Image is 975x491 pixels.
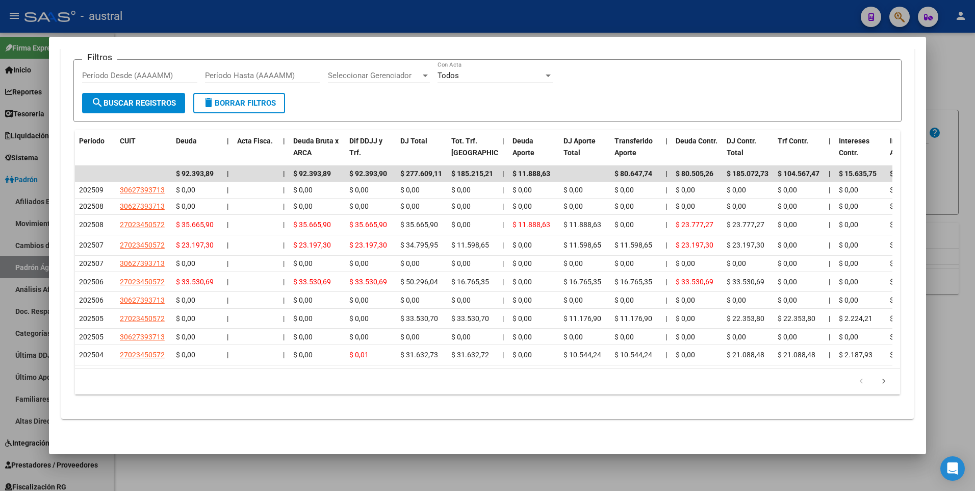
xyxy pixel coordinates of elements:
span: | [227,351,228,359]
span: $ 0,00 [890,186,909,194]
span: $ 11.598,65 [563,241,601,249]
span: Transferido Aporte [614,137,653,157]
span: $ 0,00 [778,241,797,249]
span: | [829,296,830,304]
span: | [227,202,228,210]
span: | [665,220,667,229]
span: Dif DDJJ y Trf. [349,137,382,157]
span: 30627393713 [120,259,165,267]
span: 27023450572 [120,241,165,249]
span: $ 0,00 [839,202,858,210]
datatable-header-cell: | [825,130,835,175]
span: $ 0,00 [293,351,313,359]
datatable-header-cell: | [498,130,508,175]
span: Deuda Aporte [512,137,534,157]
span: $ 33.530,69 [676,278,713,286]
span: $ 50.296,04 [400,278,438,286]
span: | [283,241,285,249]
span: $ 11.176,90 [614,314,652,323]
span: $ 0,00 [563,333,583,341]
span: 30627393713 [120,186,165,194]
span: | [665,202,667,210]
span: $ 23.197,30 [293,241,331,249]
span: $ 22.353,80 [727,314,764,323]
span: $ 0,00 [778,333,797,341]
span: $ 0,00 [176,259,195,267]
span: $ 0,00 [890,259,909,267]
span: $ 35.665,90 [293,220,331,229]
span: $ 33.530,70 [400,314,438,323]
span: | [829,278,830,286]
span: $ 2.224,21 [839,314,873,323]
span: $ 0,00 [676,296,695,304]
span: $ 0,00 [176,333,195,341]
span: $ 0,00 [349,296,369,304]
span: | [665,169,668,178]
span: $ 0,00 [614,220,634,229]
span: $ 16.765,35 [563,278,601,286]
span: | [829,220,830,229]
a: go to next page [874,376,893,387]
span: 202507 [79,241,104,249]
span: Seleccionar Gerenciador [328,71,421,80]
span: $ 16.765,35 [614,278,652,286]
span: DJ Aporte Total [563,137,596,157]
span: $ 92.393,89 [176,169,214,178]
span: $ 0,00 [614,333,634,341]
span: $ 35.665,90 [176,220,214,229]
span: $ 22.353,80 [778,314,815,323]
span: $ 10.544,24 [563,351,601,359]
datatable-header-cell: Dif DDJJ y Trf. [345,130,396,175]
span: $ 80.505,26 [676,169,713,178]
span: 202508 [79,202,104,210]
span: | [227,296,228,304]
span: | [829,202,830,210]
span: | [283,137,285,145]
span: $ 33.530,69 [176,278,214,286]
span: $ 0,00 [890,220,909,229]
span: Período [79,137,105,145]
span: $ 0,00 [839,333,858,341]
span: $ 0,00 [839,241,858,249]
datatable-header-cell: DJ Aporte Total [559,130,610,175]
span: $ 16.765,35 [451,278,489,286]
span: $ 92.393,90 [349,169,387,178]
span: $ 35.665,90 [349,220,387,229]
span: $ 33.530,69 [293,278,331,286]
span: $ 10.544,24 [614,351,652,359]
span: | [283,259,285,267]
datatable-header-cell: Intereses Aporte [886,130,937,175]
span: $ 0,00 [890,296,909,304]
span: | [665,259,667,267]
span: | [502,137,504,145]
span: | [829,259,830,267]
span: | [502,296,504,304]
span: $ 0,00 [176,314,195,323]
span: $ 31.632,73 [400,351,438,359]
span: 202509 [79,186,104,194]
span: $ 21.088,48 [778,351,815,359]
span: | [502,333,504,341]
span: $ 0,00 [293,314,313,323]
span: $ 0,00 [727,296,746,304]
span: $ 185.072,73 [727,169,768,178]
span: | [502,278,504,286]
span: $ 0,00 [512,186,532,194]
span: $ 0,00 [512,241,532,249]
datatable-header-cell: DJ Contr. Total [723,130,774,175]
span: $ 0,00 [176,296,195,304]
span: $ 0,00 [839,296,858,304]
span: | [283,220,285,229]
span: DJ Contr. Total [727,137,756,157]
span: $ 799,15 [890,278,917,286]
span: | [283,351,285,359]
span: $ 0,00 [400,259,420,267]
span: | [502,351,504,359]
datatable-header-cell: Deuda [172,130,223,175]
span: | [665,351,667,359]
span: $ 0,00 [676,259,695,267]
span: $ 0,00 [400,186,420,194]
span: $ 0,00 [512,351,532,359]
span: $ 0,00 [563,202,583,210]
mat-icon: delete [202,96,215,109]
